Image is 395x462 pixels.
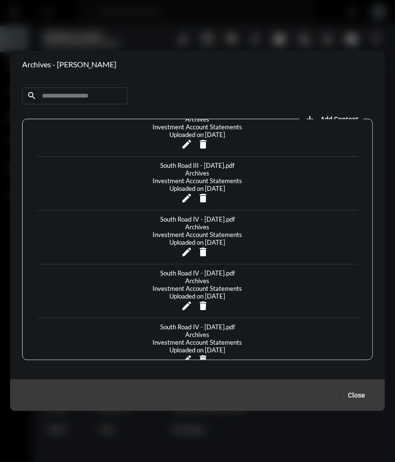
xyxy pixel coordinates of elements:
button: add vault [299,109,363,128]
mat-icon: Edit Content [181,246,193,258]
mat-icon: Edit Content [181,300,193,312]
div: Investment Account Statements [151,338,245,346]
mat-icon: Edit Content [181,138,193,150]
div: Archives [183,115,212,123]
div: Archives [183,169,212,177]
span: Close [348,391,365,399]
mat-icon: Delete Content [198,300,209,312]
mat-icon: Delete Content [198,192,209,204]
div: Investment Account Statements [151,123,245,131]
div: Uploaded on [DATE] [167,131,228,138]
div: South Road III - [DATE].pdf [158,162,237,169]
mat-icon: Edit Content [181,354,193,365]
div: Uploaded on [DATE] [167,238,228,246]
div: South Road IV - [DATE].pdf [158,269,237,277]
button: Close [340,387,373,404]
mat-icon: Delete Content [198,246,209,258]
div: Archives [183,223,212,231]
mat-icon: Delete Content [198,354,209,365]
div: South Road IV - [DATE].pdf [158,215,237,223]
h2: Archives - [PERSON_NAME] [22,60,117,69]
mat-icon: Edit Content [181,192,193,204]
div: Archives [183,331,212,338]
div: Investment Account Statements [151,285,245,292]
div: Uploaded on [DATE] [167,292,228,300]
div: South Road IV - [DATE].pdf [158,323,237,331]
mat-icon: add [304,113,316,125]
div: Uploaded on [DATE] [167,185,228,192]
div: Investment Account Statements [151,177,245,185]
mat-icon: Delete Content [198,138,209,150]
div: Uploaded on [DATE] [167,346,228,354]
div: Investment Account Statements [151,231,245,238]
div: Archives [183,277,212,285]
span: Add Content [320,115,358,123]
